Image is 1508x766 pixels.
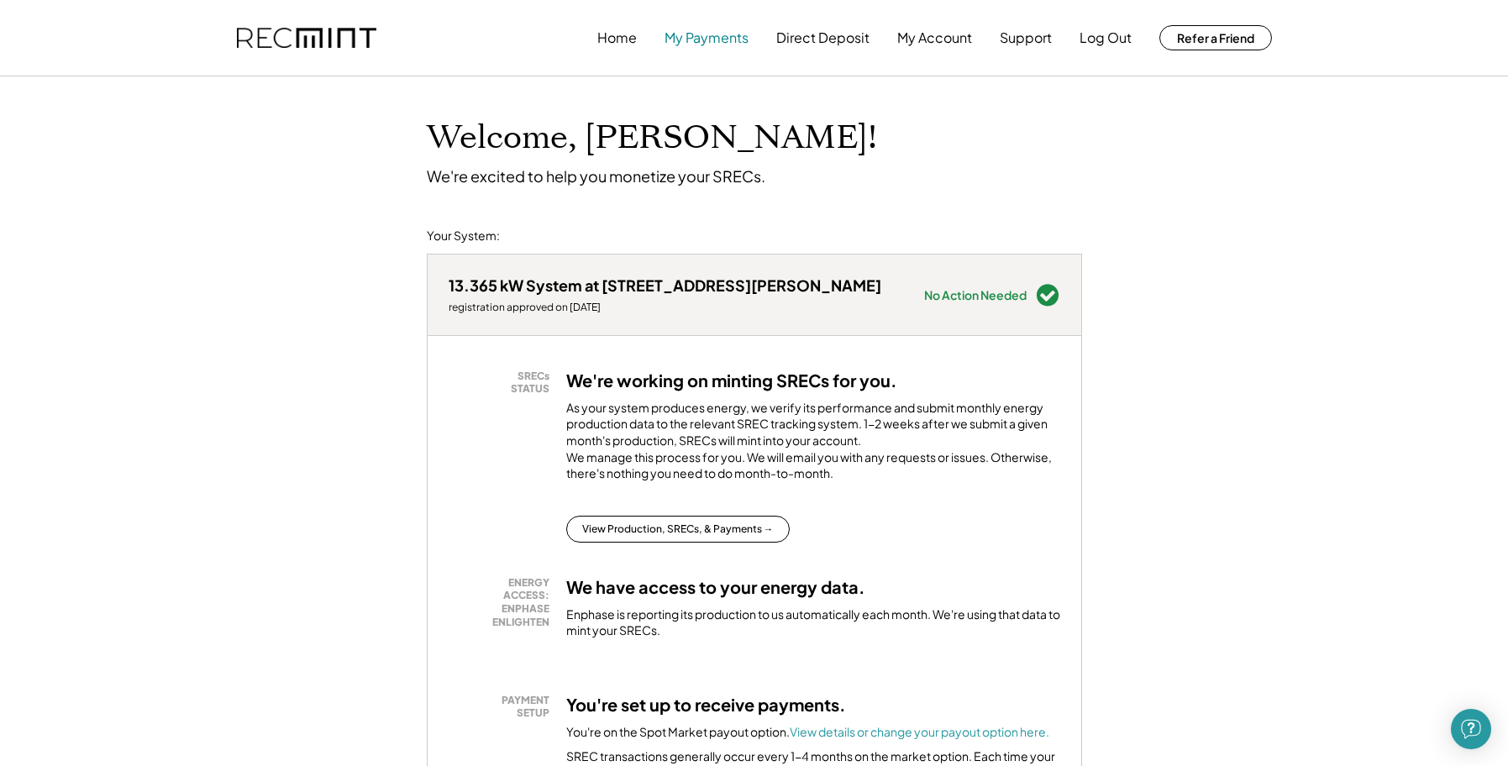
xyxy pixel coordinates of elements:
[427,118,877,158] h1: Welcome, [PERSON_NAME]!
[566,724,1049,741] div: You're on the Spot Market payout option.
[566,694,846,716] h3: You're set up to receive payments.
[597,21,637,55] button: Home
[566,576,865,598] h3: We have access to your energy data.
[1000,21,1052,55] button: Support
[449,275,881,295] div: 13.365 kW System at [STREET_ADDRESS][PERSON_NAME]
[897,21,972,55] button: My Account
[566,516,790,543] button: View Production, SRECs, & Payments →
[665,21,749,55] button: My Payments
[566,370,897,391] h3: We're working on minting SRECs for you.
[1159,25,1272,50] button: Refer a Friend
[566,400,1060,491] div: As your system produces energy, we verify its performance and submit monthly energy production da...
[427,228,500,244] div: Your System:
[457,576,549,628] div: ENERGY ACCESS: ENPHASE ENLIGHTEN
[790,724,1049,739] a: View details or change your payout option here.
[924,289,1027,301] div: No Action Needed
[449,301,881,314] div: registration approved on [DATE]
[776,21,870,55] button: Direct Deposit
[1080,21,1132,55] button: Log Out
[237,28,376,49] img: recmint-logotype%403x.png
[457,694,549,720] div: PAYMENT SETUP
[457,370,549,396] div: SRECs STATUS
[566,606,1060,639] div: Enphase is reporting its production to us automatically each month. We're using that data to mint...
[1451,709,1491,749] div: Open Intercom Messenger
[427,166,765,186] div: We're excited to help you monetize your SRECs.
